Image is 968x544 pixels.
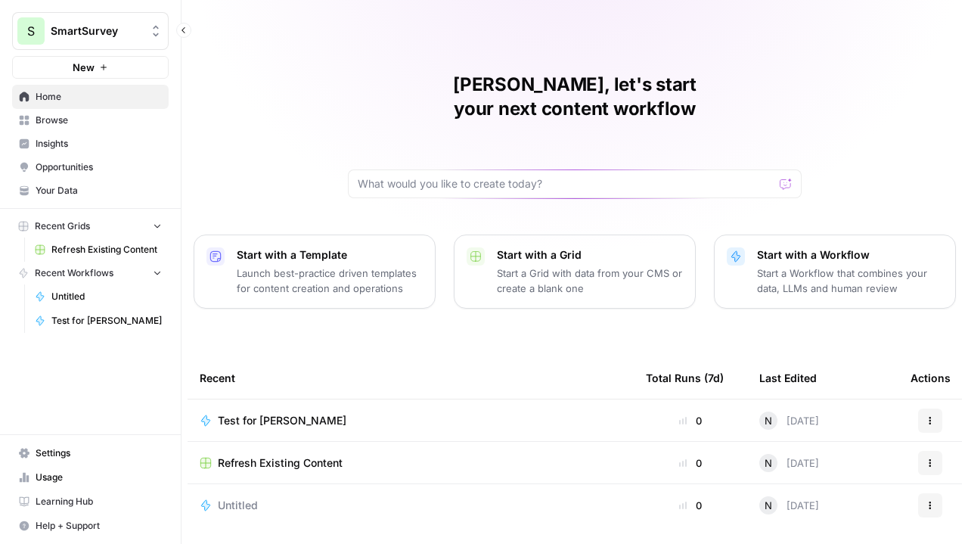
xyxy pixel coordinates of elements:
[237,247,423,263] p: Start with a Template
[35,266,113,280] span: Recent Workflows
[646,357,724,399] div: Total Runs (7d)
[12,56,169,79] button: New
[12,85,169,109] a: Home
[51,23,142,39] span: SmartSurvey
[200,357,622,399] div: Recent
[646,455,735,471] div: 0
[28,309,169,333] a: Test for [PERSON_NAME]
[27,22,35,40] span: S
[757,247,943,263] p: Start with a Workflow
[36,446,162,460] span: Settings
[497,266,683,296] p: Start a Grid with data from your CMS or create a blank one
[73,60,95,75] span: New
[12,12,169,50] button: Workspace: SmartSurvey
[218,498,258,513] span: Untitled
[765,455,772,471] span: N
[12,132,169,156] a: Insights
[200,413,622,428] a: Test for [PERSON_NAME]
[51,314,162,328] span: Test for [PERSON_NAME]
[911,357,951,399] div: Actions
[36,113,162,127] span: Browse
[759,454,819,472] div: [DATE]
[12,514,169,538] button: Help + Support
[759,412,819,430] div: [DATE]
[36,160,162,174] span: Opportunities
[28,284,169,309] a: Untitled
[358,176,774,191] input: What would you like to create today?
[765,498,772,513] span: N
[36,495,162,508] span: Learning Hub
[12,262,169,284] button: Recent Workflows
[714,235,956,309] button: Start with a WorkflowStart a Workflow that combines your data, LLMs and human review
[237,266,423,296] p: Launch best-practice driven templates for content creation and operations
[759,357,817,399] div: Last Edited
[51,243,162,256] span: Refresh Existing Content
[454,235,696,309] button: Start with a GridStart a Grid with data from your CMS or create a blank one
[36,90,162,104] span: Home
[12,215,169,238] button: Recent Grids
[12,155,169,179] a: Opportunities
[194,235,436,309] button: Start with a TemplateLaunch best-practice driven templates for content creation and operations
[51,290,162,303] span: Untitled
[36,184,162,197] span: Your Data
[35,219,90,233] span: Recent Grids
[12,179,169,203] a: Your Data
[28,238,169,262] a: Refresh Existing Content
[36,471,162,484] span: Usage
[200,455,622,471] a: Refresh Existing Content
[12,490,169,514] a: Learning Hub
[759,496,819,514] div: [DATE]
[765,413,772,428] span: N
[348,73,802,121] h1: [PERSON_NAME], let's start your next content workflow
[646,413,735,428] div: 0
[12,441,169,465] a: Settings
[646,498,735,513] div: 0
[218,413,346,428] span: Test for [PERSON_NAME]
[36,519,162,533] span: Help + Support
[218,455,343,471] span: Refresh Existing Content
[497,247,683,263] p: Start with a Grid
[12,108,169,132] a: Browse
[12,465,169,490] a: Usage
[200,498,622,513] a: Untitled
[757,266,943,296] p: Start a Workflow that combines your data, LLMs and human review
[36,137,162,151] span: Insights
